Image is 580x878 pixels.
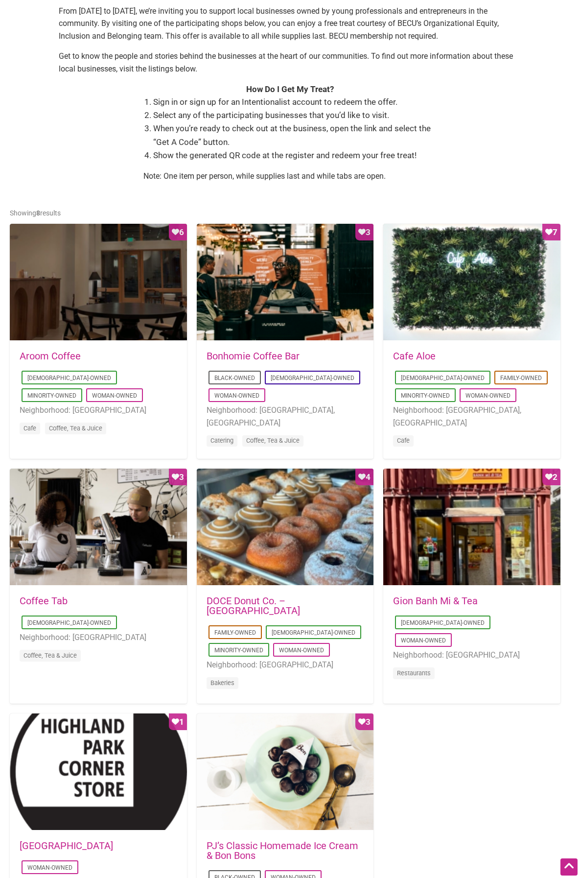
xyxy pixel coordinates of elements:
a: Cafe [23,425,36,432]
a: [DEMOGRAPHIC_DATA]-Owned [27,375,111,381]
a: Woman-Owned [401,637,446,644]
a: Aroom Coffee [20,350,81,362]
a: Coffee, Tea & Juice [23,652,77,659]
a: Bonhomie Coffee Bar [207,350,300,362]
a: [DEMOGRAPHIC_DATA]-Owned [401,619,485,626]
a: Coffee, Tea & Juice [246,437,300,444]
a: [DEMOGRAPHIC_DATA]-Owned [272,629,355,636]
li: Neighborhood: [GEOGRAPHIC_DATA], [GEOGRAPHIC_DATA] [393,404,551,429]
a: [DEMOGRAPHIC_DATA]-Owned [401,375,485,381]
a: Family-Owned [500,375,542,381]
a: Minority-Owned [401,392,450,399]
a: [DEMOGRAPHIC_DATA]-Owned [271,375,354,381]
li: Neighborhood: [GEOGRAPHIC_DATA], [GEOGRAPHIC_DATA] [207,404,364,429]
a: Black-Owned [214,375,255,381]
a: Woman-Owned [465,392,510,399]
a: Minority-Owned [214,647,263,654]
a: Coffee Tab [20,595,68,607]
a: Cafe [397,437,410,444]
a: Woman-Owned [92,392,137,399]
a: Bakeries [210,679,234,687]
a: DOCE Donut Co. – [GEOGRAPHIC_DATA] [207,595,300,617]
div: Scroll Back to Top [560,858,578,876]
a: Gion Banh Mi & Tea [393,595,478,607]
a: Cafe Aloe [393,350,436,362]
a: Woman-Owned [214,392,259,399]
li: When you’re ready to check out at the business, open the link and select the “Get A Code” button. [153,122,437,148]
li: Neighborhood: [GEOGRAPHIC_DATA] [393,649,551,662]
a: Coffee, Tea & Juice [49,425,102,432]
b: 8 [36,209,40,217]
a: Woman-Owned [27,864,72,871]
a: Family-Owned [214,629,256,636]
p: Note: One item per person, while supplies last and while tabs are open. [143,170,437,183]
a: Catering [210,437,233,444]
a: Minority-Owned [27,392,76,399]
p: Get to know the people and stories behind the businesses at the heart of our communities. To find... [59,50,521,75]
a: [DEMOGRAPHIC_DATA]-Owned [27,619,111,626]
span: Showing results [10,209,61,217]
li: Neighborhood: [GEOGRAPHIC_DATA] [20,631,177,644]
li: Sign in or sign up for an Intentionalist account to redeem the offer. [153,95,437,109]
a: [GEOGRAPHIC_DATA] [20,840,113,852]
strong: How Do I Get My Treat? [246,84,334,94]
li: Neighborhood: [GEOGRAPHIC_DATA] [20,404,177,417]
p: From [DATE] to [DATE], we’re inviting you to support local businesses owned by young professional... [59,5,521,43]
a: Restaurants [397,669,431,677]
a: PJ’s Classic Homemade Ice Cream & Bon Bons [207,840,358,861]
a: Woman-Owned [279,647,324,654]
li: Show the generated QR code at the register and redeem your free treat! [153,149,437,162]
li: Neighborhood: [GEOGRAPHIC_DATA] [207,659,364,671]
li: Select any of the participating businesses that you’d like to visit. [153,109,437,122]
